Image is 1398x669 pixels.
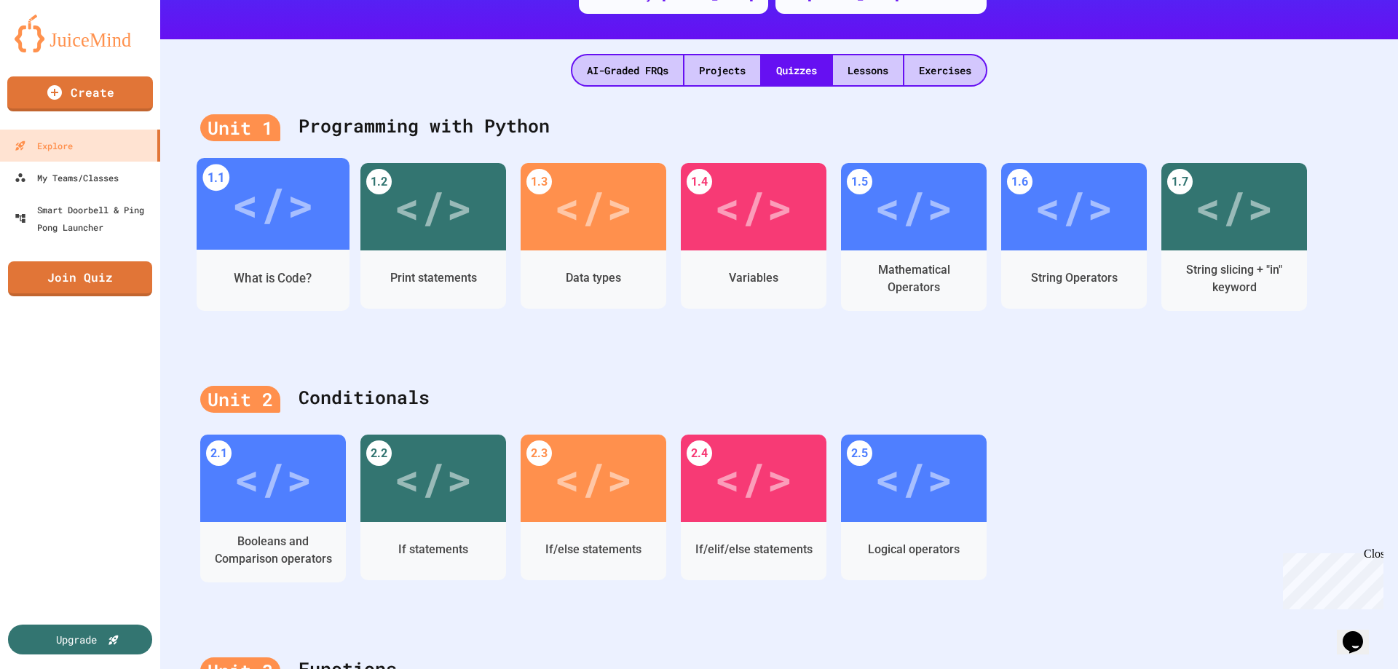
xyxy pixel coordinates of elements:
div: Unit 1 [200,114,280,142]
div: Chat with us now!Close [6,6,100,92]
div: What is Code? [234,269,312,288]
div: Programming with Python [200,98,1358,156]
div: Quizzes [762,55,832,85]
div: 1.3 [526,169,552,194]
div: Smart Doorbell & Ping Pong Launcher [15,201,154,236]
a: Join Quiz [8,261,152,296]
div: Data types [566,269,621,287]
div: 1.6 [1007,169,1032,194]
div: Upgrade [56,632,97,647]
div: 1.4 [687,169,712,194]
div: If statements [398,541,468,558]
div: If/else statements [545,541,641,558]
iframe: chat widget [1337,611,1383,654]
iframe: chat widget [1277,547,1383,609]
div: String slicing + "in" keyword [1172,261,1296,296]
div: </> [234,446,312,511]
div: </> [874,174,953,240]
div: </> [714,446,793,511]
div: Booleans and Comparison operators [211,533,335,568]
div: </> [394,446,473,511]
div: Variables [729,269,778,287]
div: AI-Graded FRQs [572,55,683,85]
div: Unit 2 [200,386,280,413]
div: </> [232,170,314,239]
div: </> [714,174,793,240]
div: 2.2 [366,440,392,466]
div: 1.1 [202,165,229,191]
div: 1.7 [1167,169,1193,194]
div: 2.5 [847,440,872,466]
div: Mathematical Operators [852,261,976,296]
div: 2.1 [206,440,232,466]
div: If/elif/else statements [695,541,813,558]
div: Explore [15,137,73,154]
div: Logical operators [868,541,960,558]
div: </> [554,174,633,240]
div: Exercises [904,55,986,85]
div: 2.4 [687,440,712,466]
div: </> [394,174,473,240]
div: 1.2 [366,169,392,194]
div: String Operators [1031,269,1118,287]
div: </> [554,446,633,511]
div: 1.5 [847,169,872,194]
div: Conditionals [200,369,1358,427]
div: Projects [684,55,760,85]
img: logo-orange.svg [15,15,146,52]
a: Create [7,76,153,111]
div: </> [874,446,953,511]
div: Print statements [390,269,477,287]
div: My Teams/Classes [15,169,119,186]
div: </> [1035,174,1113,240]
div: Lessons [833,55,903,85]
div: 2.3 [526,440,552,466]
div: </> [1195,174,1273,240]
